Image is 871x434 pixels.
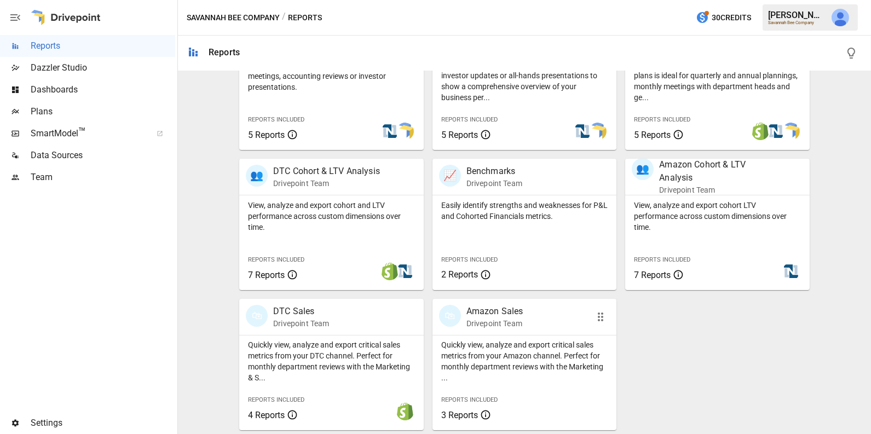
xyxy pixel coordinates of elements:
[396,263,414,280] img: netsuite
[634,256,690,263] span: Reports Included
[441,410,478,420] span: 3 Reports
[273,178,380,189] p: Drivepoint Team
[248,116,304,123] span: Reports Included
[273,318,329,329] p: Drivepoint Team
[396,403,414,420] img: shopify
[273,305,329,318] p: DTC Sales
[634,130,671,140] span: 5 Reports
[248,270,285,280] span: 7 Reports
[589,123,607,140] img: smart model
[381,123,399,140] img: netsuite
[634,200,801,233] p: View, analyze and export cohort LTV performance across custom dimensions over time.
[466,178,522,189] p: Drivepoint Team
[768,20,825,25] div: Savannah Bee Company
[31,61,175,74] span: Dazzler Studio
[441,59,608,103] p: Start here when preparing a board meeting, investor updates or all-hands presentations to show a ...
[273,165,380,178] p: DTC Cohort & LTV Analysis
[282,11,286,25] div: /
[31,83,175,96] span: Dashboards
[441,269,478,280] span: 2 Reports
[832,9,849,26] img: Julie Wilton
[782,123,800,140] img: smart model
[634,59,801,103] p: Showing your firm's performance compared to plans is ideal for quarterly and annual plannings, mo...
[574,123,591,140] img: netsuite
[31,127,145,140] span: SmartModel
[767,123,785,140] img: netsuite
[441,256,498,263] span: Reports Included
[381,263,399,280] img: shopify
[248,60,415,92] p: Export the core financial statements for board meetings, accounting reviews or investor presentat...
[634,116,690,123] span: Reports Included
[752,123,769,140] img: shopify
[187,11,280,25] button: Savannah Bee Company
[712,11,751,25] span: 30 Credits
[248,410,285,420] span: 4 Reports
[439,305,461,327] div: 🛍
[466,305,523,318] p: Amazon Sales
[78,125,86,139] span: ™
[441,116,498,123] span: Reports Included
[246,305,268,327] div: 🛍
[441,130,478,140] span: 5 Reports
[441,396,498,403] span: Reports Included
[466,318,523,329] p: Drivepoint Team
[31,416,175,430] span: Settings
[659,184,774,195] p: Drivepoint Team
[466,165,522,178] p: Benchmarks
[825,2,856,33] button: Julie Wilton
[248,200,415,233] p: View, analyze and export cohort and LTV performance across custom dimensions over time.
[209,47,240,57] div: Reports
[248,256,304,263] span: Reports Included
[441,339,608,383] p: Quickly view, analyze and export critical sales metrics from your Amazon channel. Perfect for mon...
[31,105,175,118] span: Plans
[632,158,654,180] div: 👥
[31,39,175,53] span: Reports
[396,123,414,140] img: smart model
[31,149,175,162] span: Data Sources
[691,8,755,28] button: 30Credits
[659,158,774,184] p: Amazon Cohort & LTV Analysis
[31,171,175,184] span: Team
[782,263,800,280] img: netsuite
[439,165,461,187] div: 📈
[246,165,268,187] div: 👥
[768,10,825,20] div: [PERSON_NAME]
[634,270,671,280] span: 7 Reports
[441,200,608,222] p: Easily identify strengths and weaknesses for P&L and Cohorted Financials metrics.
[248,339,415,383] p: Quickly view, analyze and export critical sales metrics from your DTC channel. Perfect for monthl...
[248,396,304,403] span: Reports Included
[248,130,285,140] span: 5 Reports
